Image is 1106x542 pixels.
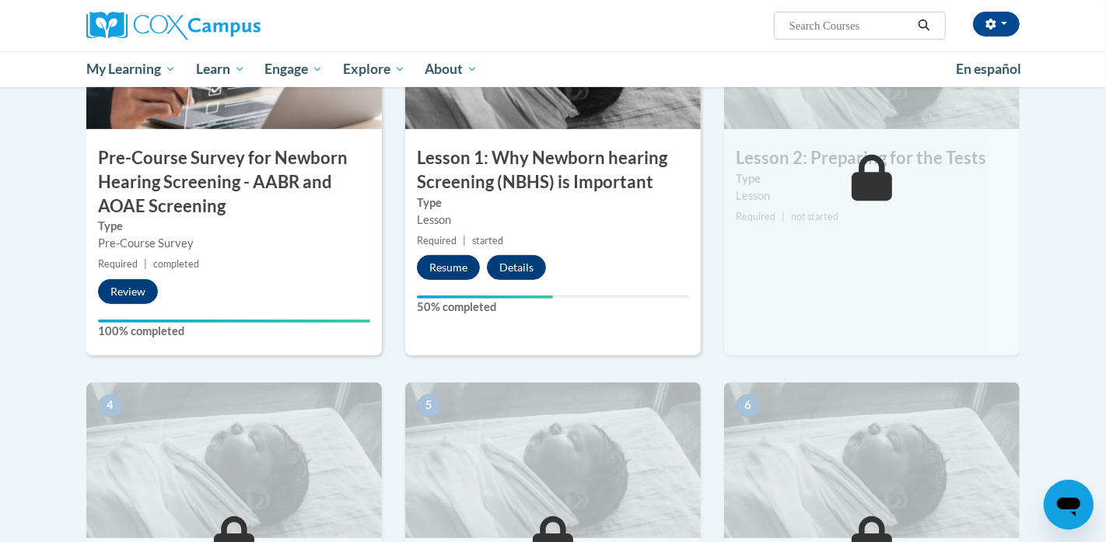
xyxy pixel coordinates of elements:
[417,394,442,418] span: 5
[425,60,478,79] span: About
[98,235,370,252] div: Pre-Course Survey
[98,258,138,270] span: Required
[98,323,370,340] label: 100% completed
[782,211,785,222] span: |
[415,51,488,87] a: About
[153,258,199,270] span: completed
[417,212,689,229] div: Lesson
[724,146,1020,170] h3: Lesson 2: Preparing for the Tests
[343,60,405,79] span: Explore
[956,61,1021,77] span: En español
[417,255,480,280] button: Resume
[417,299,689,316] label: 50% completed
[417,194,689,212] label: Type
[463,235,466,247] span: |
[736,211,775,222] span: Required
[76,51,186,87] a: My Learning
[86,60,176,79] span: My Learning
[405,383,701,538] img: Course Image
[405,146,701,194] h3: Lesson 1: Why Newborn hearing Screening (NBHS) is Important
[86,383,382,538] img: Course Image
[736,187,1008,205] div: Lesson
[98,394,123,418] span: 4
[791,211,838,222] span: not started
[254,51,333,87] a: Engage
[487,255,546,280] button: Details
[973,12,1020,37] button: Account Settings
[196,60,245,79] span: Learn
[264,60,323,79] span: Engage
[912,16,936,35] button: Search
[333,51,415,87] a: Explore
[63,51,1043,87] div: Main menu
[186,51,255,87] a: Learn
[736,170,1008,187] label: Type
[86,12,382,40] a: Cox Campus
[98,320,370,323] div: Your progress
[144,258,147,270] span: |
[417,235,457,247] span: Required
[724,383,1020,538] img: Course Image
[788,16,912,35] input: Search Courses
[98,218,370,235] label: Type
[86,12,261,40] img: Cox Campus
[472,235,503,247] span: started
[86,146,382,218] h3: Pre-Course Survey for Newborn Hearing Screening - AABR and AOAE Screening
[946,53,1031,86] a: En español
[1044,480,1094,530] iframe: Button to launch messaging window
[98,279,158,304] button: Review
[417,295,553,299] div: Your progress
[736,394,761,418] span: 6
